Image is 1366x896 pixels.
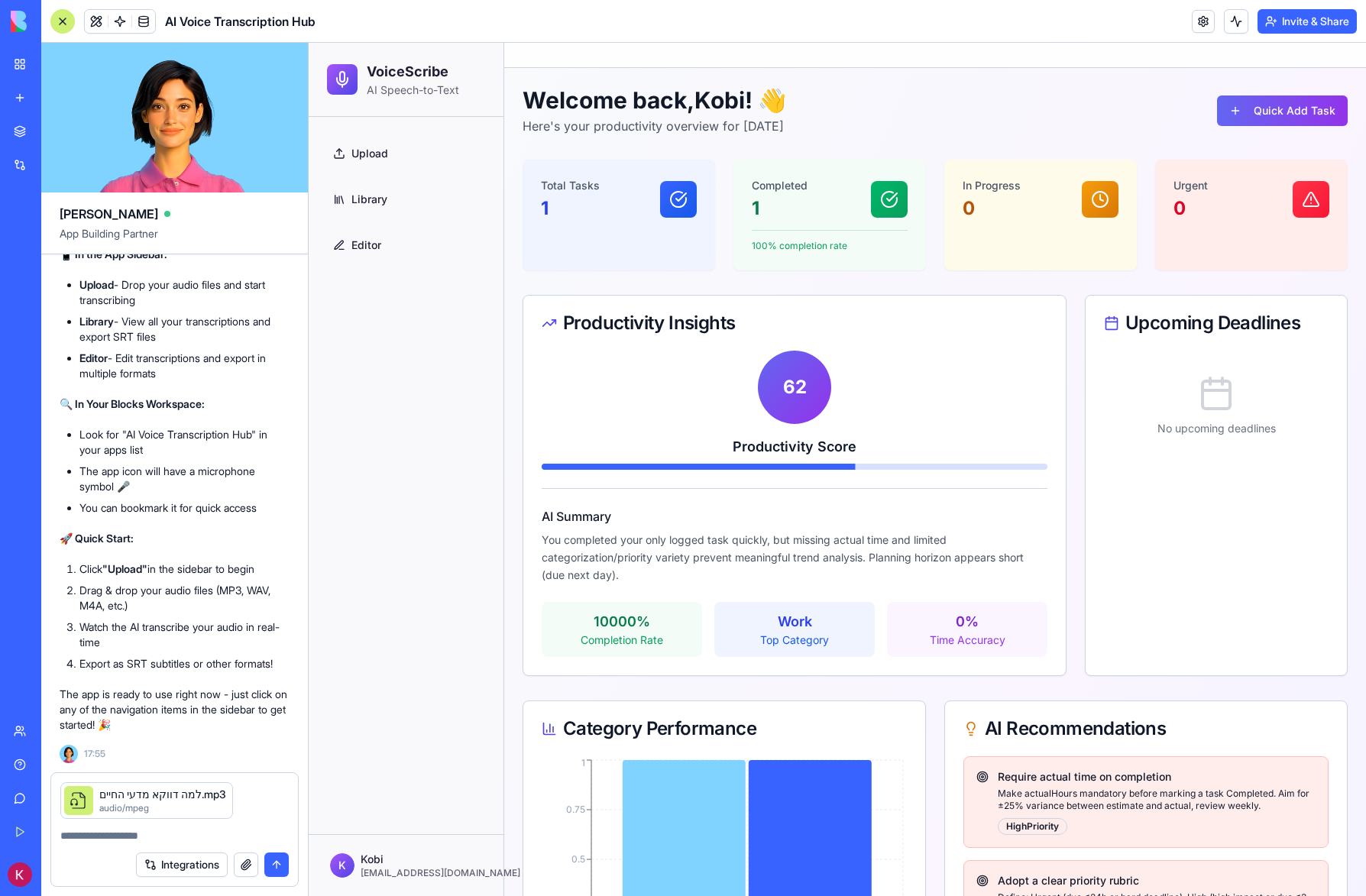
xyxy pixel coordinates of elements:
div: Define: Urgent (due ≤24h or hard deadline), High (high impact or due ≤3 days), Medium (standard; ... [689,849,1007,885]
strong: Library [79,315,114,328]
h1: VoiceScribe [58,18,151,40]
div: High Priority [689,775,759,792]
span: App Building Partner [60,226,290,254]
p: 100 % completion rate [443,197,599,209]
div: למה דווקא מדעי החיים.mp3 [99,787,226,802]
a: Upload [18,92,176,129]
span: 17:55 [84,748,105,760]
strong: 🚀 Quick Start: [60,532,134,545]
h4: Require actual time on completion [689,726,1007,742]
li: You can bookmark it for quick access [79,500,290,516]
div: Upcoming Deadlines [795,271,1020,290]
button: KKobi[EMAIL_ADDRESS][DOMAIN_NAME] [12,804,183,841]
span: Editor [43,195,73,210]
p: Here's your productivity overview for [DATE] [214,74,477,92]
div: audio/mpeg [99,802,226,814]
p: Urgent [865,135,899,150]
h4: Adopt a clear priority rubric [689,830,1007,846]
div: Time Accuracy [588,590,730,605]
span: AI Voice Transcription Hub [165,12,316,31]
li: - View all your transcriptions and export SRT files [79,314,290,344]
div: AI Recommendations [655,677,1020,695]
li: - Drop your audio files and start transcribing [79,277,290,308]
tspan: 0.5 [263,811,277,823]
span: Upload [43,103,79,118]
p: [EMAIL_ADDRESS][DOMAIN_NAME] [52,824,173,836]
li: Watch the AI transcribe your audio in real-time [79,619,290,650]
li: Click in the sidebar to begin [79,561,290,577]
a: Editor [18,184,176,221]
strong: Upload [79,278,114,291]
img: Ella_00000_wcx2te.png [60,745,78,763]
img: logo [11,11,105,32]
p: AI Speech-to-Text [58,40,151,55]
strong: 🔍 In Your Blocks Workspace: [60,397,205,410]
strong: Editor [79,351,108,364]
li: The app icon will have a microphone symbol 🎤 [79,464,290,494]
p: Kobi [52,809,173,824]
div: Work [415,568,557,590]
p: Completed [443,135,499,150]
span: [PERSON_NAME] [60,205,158,223]
div: Top Category [415,590,557,605]
strong: "Upload" [102,562,147,575]
div: 10000 % [242,568,384,590]
span: 1 [443,154,451,178]
p: In Progress [654,135,712,150]
tspan: 1 [273,715,277,726]
div: Productivity Insights [233,271,739,290]
p: You completed your only logged task quickly, but missing actual time and limited categorization/p... [233,489,739,541]
img: ACg8ocI7vbuJYALVlTDhyJOdiRo6Nfv1MevMFw_lrCKwEK9EWw36Vg=s96-c [8,862,32,887]
li: Drag & drop your audio files (MP3, WAV, M4A, etc.) [79,583,290,613]
span: 0 [654,154,666,178]
span: 62 [474,332,498,357]
span: 1 [232,154,240,178]
span: Library [43,149,79,164]
li: Export as SRT subtitles or other formats! [79,656,290,671]
div: Completion Rate [242,590,384,605]
div: Category Performance [233,677,598,695]
h4: AI Summary [233,464,739,483]
h1: Welcome back, Kobi ! 👋 [214,44,477,71]
tspan: 0.75 [257,762,277,773]
p: Total Tasks [232,135,291,150]
button: Quick Add Task [908,53,1039,83]
h3: Productivity Score [233,393,739,415]
a: Library [18,138,176,175]
button: Invite & Share [1258,9,1357,34]
p: The app is ready to use right now - just click on any of the navigation items in the sidebar to g... [60,687,290,733]
span: K [21,810,46,835]
div: 0 % [588,568,730,590]
div: Make actualHours mandatory before marking a task Completed. Aim for ±25% variance between estimat... [689,745,1007,769]
p: No upcoming deadlines [795,378,1020,393]
li: - Edit transcriptions and export in multiple formats [79,351,290,381]
li: Look for "AI Voice Transcription Hub" in your apps list [79,427,290,458]
button: Integrations [136,852,228,877]
span: 0 [865,154,877,178]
